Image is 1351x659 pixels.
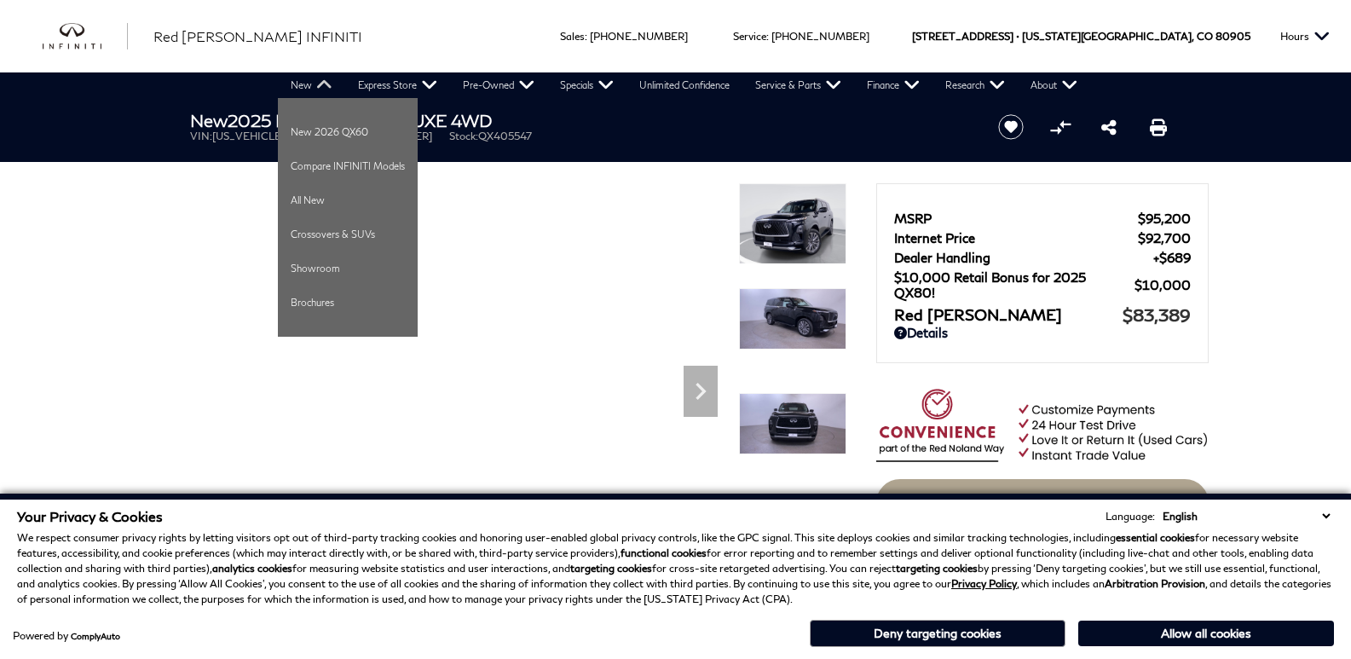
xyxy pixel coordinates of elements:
span: Red [PERSON_NAME] [894,305,1123,324]
div: Language: [1106,512,1155,522]
a: [PHONE_NUMBER] [590,30,688,43]
a: Dealer Handling $689 [894,250,1191,265]
a: New [278,72,345,98]
strong: targeting cookies [896,562,978,575]
span: : [766,30,769,43]
span: $10,000 Retail Bonus for 2025 QX80! [894,269,1134,300]
a: Internet Price $92,700 [894,230,1191,246]
a: Brochures [278,286,418,320]
span: Stock: [449,130,478,142]
a: About [1018,72,1090,98]
span: $10,000 [1134,277,1191,292]
span: $689 [1153,250,1191,265]
span: $92,700 [1138,230,1191,246]
div: Next [684,366,718,417]
span: $83,389 [1123,304,1191,325]
strong: analytics cookies [212,562,292,575]
span: Sales [560,30,585,43]
span: Dealer Handling [894,250,1153,265]
a: ComplyAuto [71,631,120,641]
a: Unlimited Confidence [626,72,742,98]
span: Your Privacy & Cookies [17,508,163,524]
a: Compare INFINITI Models [278,149,418,183]
img: INFINITI [43,23,128,50]
span: QX405547 [478,130,532,142]
button: Compare Vehicle [1048,114,1073,140]
img: New 2025 BLACK OBSIDIAN INFINITI LUXE 4WD image 2 [739,288,846,350]
a: Research [932,72,1018,98]
div: Powered by [13,631,120,641]
img: New 2025 BLACK OBSIDIAN INFINITI LUXE 4WD image 1 [739,183,846,264]
a: Share this New 2025 INFINITI QX80 LUXE 4WD [1101,117,1117,137]
button: Deny targeting cookies [810,620,1065,647]
button: Save vehicle [992,113,1030,141]
strong: functional cookies [621,546,707,559]
a: Pre-Owned [450,72,547,98]
img: New 2025 BLACK OBSIDIAN INFINITI LUXE 4WD image 3 [739,393,846,454]
strong: targeting cookies [570,562,652,575]
span: Red [PERSON_NAME] INFINITI [153,28,362,44]
a: Service & Parts [742,72,854,98]
a: [STREET_ADDRESS] • [US_STATE][GEOGRAPHIC_DATA], CO 80905 [912,30,1250,43]
a: Showroom [278,251,418,286]
strong: Arbitration Provision [1105,577,1205,590]
button: Allow all cookies [1078,621,1334,646]
a: Express Store [345,72,450,98]
strong: essential cookies [1116,531,1195,544]
a: Details [894,325,1191,340]
a: infiniti [43,23,128,50]
a: Finance [854,72,932,98]
p: We respect consumer privacy rights by letting visitors opt out of third-party tracking cookies an... [17,530,1334,607]
a: All New [278,183,418,217]
a: Privacy Policy [951,577,1017,590]
span: Service [733,30,766,43]
a: New 2026 QX60 [278,115,418,149]
nav: Main Navigation [278,72,1090,98]
span: : [585,30,587,43]
a: Specials [547,72,626,98]
span: $95,200 [1138,211,1191,226]
strong: New [190,110,228,130]
a: Print this New 2025 INFINITI QX80 LUXE 4WD [1150,117,1167,137]
span: [US_VEHICLE_IDENTIFICATION_NUMBER] [212,130,432,142]
a: Red [PERSON_NAME] $83,389 [894,304,1191,325]
a: $10,000 Retail Bonus for 2025 QX80! $10,000 [894,269,1191,300]
iframe: Interactive Walkaround/Photo gallery of the vehicle/product [190,183,726,586]
h1: 2025 INFINITI QX80 LUXE 4WD [190,111,970,130]
span: VIN: [190,130,212,142]
a: Red [PERSON_NAME] INFINITI [153,26,362,47]
a: [PHONE_NUMBER] [771,30,869,43]
span: Internet Price [894,230,1138,246]
span: MSRP [894,211,1138,226]
select: Language Select [1158,508,1334,524]
a: Start Your Deal [876,479,1209,527]
a: MSRP $95,200 [894,211,1191,226]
